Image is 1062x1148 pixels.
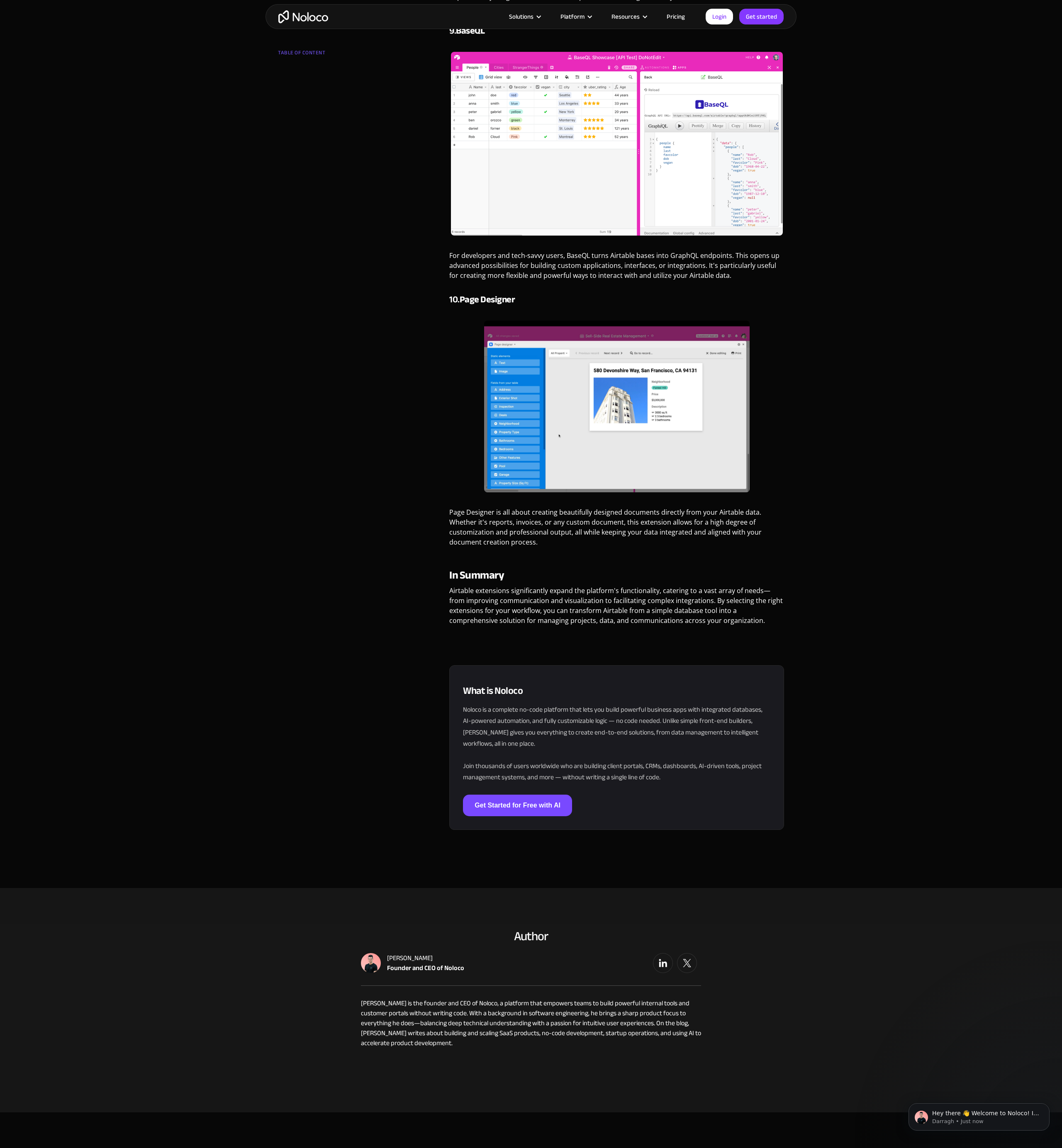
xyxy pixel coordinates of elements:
p: Airtable extensions significantly expand the platform's functionality, catering to a vast array o... [449,586,784,632]
h4: 10. [449,293,784,306]
a: Get Started for Free with AI [463,795,572,816]
div: Founder and CEO of Noloco [387,963,464,973]
a: home [278,10,328,23]
div: Resources [611,11,640,22]
h3: What is Noloco [463,684,770,698]
h3: Author [361,927,701,945]
a: Login [706,9,733,24]
p: Noloco is a complete no-code platform that lets you build powerful business apps with integrated ... [463,704,770,783]
a: Pricing [656,11,695,22]
div: Resources [601,11,656,22]
div: TABLE OF CONTENT [278,46,378,63]
strong: Page Designer [460,291,515,308]
p: [PERSON_NAME] is the founder and CEO of Noloco, a platform that empowers teams to build powerful ... [361,998,701,1048]
p: For developers and tech-savvy users, BaseQL turns Airtable bases into GraphQL endpoints. This ope... [449,251,784,287]
a: Get started [739,9,784,24]
div: Platform [560,11,585,22]
iframe: Intercom notifications message [896,1086,1062,1144]
div: Solutions [499,11,550,22]
div: [PERSON_NAME] [387,953,464,963]
p: ‍ [449,636,784,652]
div: Solutions [509,11,533,22]
strong: In Summary [449,565,504,585]
div: Platform [550,11,601,22]
p: Page Designer is all about creating beautifully designed documents directly from your Airtable da... [449,507,784,553]
h4: 9. [449,24,784,37]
